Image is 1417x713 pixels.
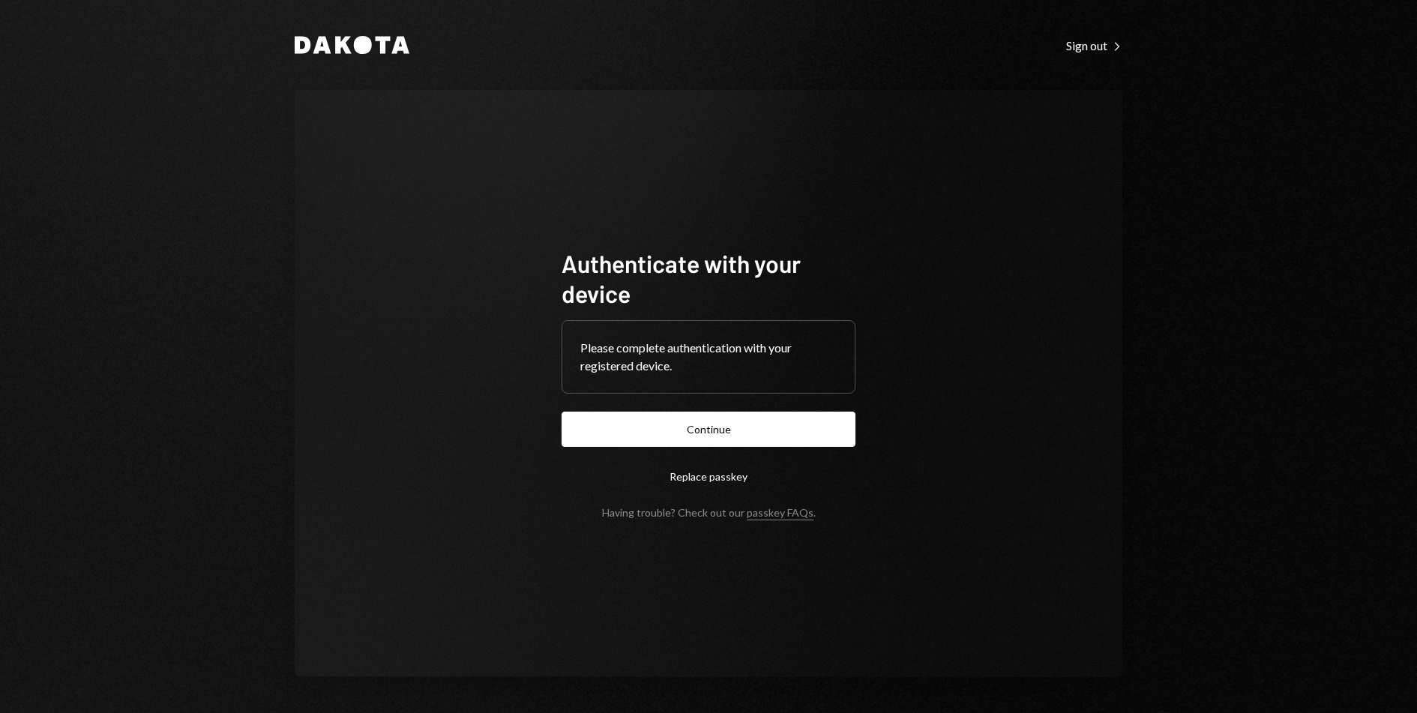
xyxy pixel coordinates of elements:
[580,339,837,375] div: Please complete authentication with your registered device.
[562,248,855,308] h1: Authenticate with your device
[562,412,855,447] button: Continue
[562,459,855,494] button: Replace passkey
[1066,37,1122,53] a: Sign out
[747,506,813,520] a: passkey FAQs
[1066,38,1122,53] div: Sign out
[602,506,816,519] div: Having trouble? Check out our .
